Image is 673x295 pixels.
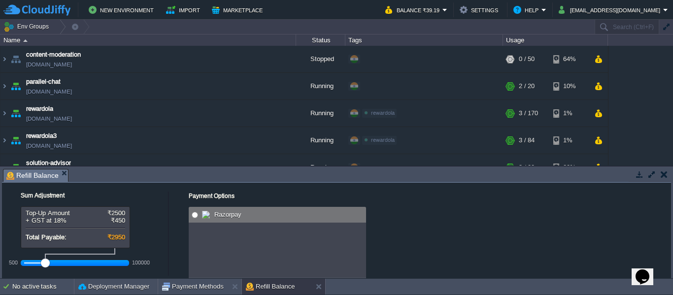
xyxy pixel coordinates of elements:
[107,233,125,241] span: ₹2950
[111,217,125,224] span: ₹450
[26,209,125,217] div: Top-Up Amount
[553,73,585,99] div: 10%
[26,217,125,224] div: + GST at 18%
[166,4,203,16] button: Import
[246,282,295,292] button: Refill Balance
[78,282,149,292] button: Deployment Manager
[553,127,585,154] div: 1%
[132,260,150,265] div: 100000
[9,260,18,265] div: 500
[0,46,8,72] img: AMDAwAAAACH5BAEAAAAALAAAAAABAAEAAAICRAEAOw==
[26,87,72,97] a: [DOMAIN_NAME]
[504,34,607,46] div: Usage
[162,282,224,292] button: Payment Methods
[346,34,503,46] div: Tags
[26,104,53,114] a: rewardola
[12,279,74,295] div: No active tasks
[460,4,501,16] button: Settings
[519,73,535,99] div: 2 / 20
[0,73,8,99] img: AMDAwAAAACH5BAEAAAAALAAAAAABAAEAAAICRAEAOw==
[385,4,442,16] button: Balance ₹39.19
[3,20,52,33] button: Env Groups
[296,100,345,127] div: Running
[553,46,585,72] div: 64%
[9,127,23,154] img: AMDAwAAAACH5BAEAAAAALAAAAAABAAEAAAICRAEAOw==
[296,127,345,154] div: Running
[212,4,266,16] button: Marketplace
[0,127,8,154] img: AMDAwAAAACH5BAEAAAAALAAAAAABAAEAAAICRAEAOw==
[371,137,395,143] span: rewardola
[0,100,8,127] img: AMDAwAAAACH5BAEAAAAALAAAAAABAAEAAAICRAEAOw==
[7,192,65,199] label: Sum Adjustment
[9,154,23,181] img: AMDAwAAAACH5BAEAAAAALAAAAAABAAEAAAICRAEAOw==
[296,73,345,99] div: Running
[632,256,663,285] iframe: chat widget
[3,4,70,16] img: CloudJiffy
[6,169,59,182] span: Refill Balance
[189,193,235,199] label: Payment Options
[553,100,585,127] div: 1%
[296,154,345,181] div: Running
[212,211,241,218] span: Razorpay
[26,233,125,241] div: Total Payable:
[9,73,23,99] img: AMDAwAAAACH5BAEAAAAALAAAAAABAAEAAAICRAEAOw==
[296,46,345,72] div: Stopped
[559,4,663,16] button: [EMAIL_ADDRESS][DOMAIN_NAME]
[9,46,23,72] img: AMDAwAAAACH5BAEAAAAALAAAAAABAAEAAAICRAEAOw==
[107,209,125,217] span: ₹2500
[519,100,538,127] div: 3 / 170
[26,131,57,141] a: rewardola3
[371,110,395,116] span: rewardola
[26,141,72,151] a: [DOMAIN_NAME]
[26,158,71,168] a: solution-advisor
[26,50,81,60] a: content-moderation
[519,127,535,154] div: 3 / 84
[26,114,72,124] a: [DOMAIN_NAME]
[513,4,541,16] button: Help
[26,77,61,87] a: parallel-chat
[0,154,8,181] img: AMDAwAAAACH5BAEAAAAALAAAAAABAAEAAAICRAEAOw==
[26,60,72,69] a: [DOMAIN_NAME]
[297,34,345,46] div: Status
[89,4,157,16] button: New Environment
[519,46,535,72] div: 0 / 50
[23,39,28,42] img: AMDAwAAAACH5BAEAAAAALAAAAAABAAEAAAICRAEAOw==
[553,154,585,181] div: 20%
[9,100,23,127] img: AMDAwAAAACH5BAEAAAAALAAAAAABAAEAAAICRAEAOw==
[1,34,296,46] div: Name
[519,154,535,181] div: 3 / 20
